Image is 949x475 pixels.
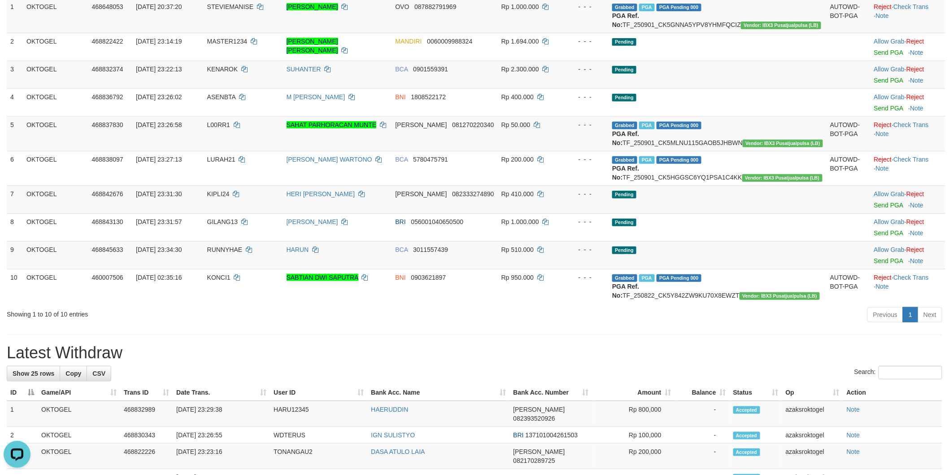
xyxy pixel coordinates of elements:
[513,457,555,464] span: Copy 082170289725 to clipboard
[566,120,605,129] div: - - -
[287,190,355,198] a: HERI [PERSON_NAME]
[92,93,123,101] span: 468836792
[136,246,182,253] span: [DATE] 23:34:30
[874,38,905,45] a: Allow Grab
[23,241,88,269] td: OKTOGEL
[270,444,367,469] td: TONANGAU2
[501,93,534,101] span: Rp 400.000
[871,241,945,269] td: ·
[7,33,23,61] td: 2
[7,269,23,303] td: 10
[92,156,123,163] span: 468838097
[733,406,760,414] span: Accepted
[612,122,637,129] span: Grabbed
[566,245,605,254] div: - - -
[874,257,903,264] a: Send PGA
[513,406,565,413] span: [PERSON_NAME]
[874,202,903,209] a: Send PGA
[7,61,23,88] td: 3
[396,66,408,73] span: BCA
[782,444,843,469] td: azaksroktogel
[733,449,760,456] span: Accepted
[92,218,123,225] span: 468843130
[609,151,827,185] td: TF_250901_CK5HGGSC6YQ1PSA1C4KK
[612,165,639,181] b: PGA Ref. No:
[827,151,871,185] td: AUTOWD-BOT-PGA
[287,66,321,73] a: SUHANTER
[874,77,903,84] a: Send PGA
[287,274,358,281] a: SABTIAN DWI SAPUTRA
[730,384,782,401] th: Status: activate to sort column ascending
[910,229,924,237] a: Note
[120,384,173,401] th: Trans ID: activate to sort column ascending
[396,121,447,128] span: [PERSON_NAME]
[7,213,23,241] td: 8
[874,121,892,128] a: Reject
[639,122,655,129] span: Marked by azaksroktogel
[874,156,892,163] a: Reject
[207,218,238,225] span: GILANG13
[136,274,182,281] span: [DATE] 02:35:16
[513,415,555,422] span: Copy 082393520926 to clipboard
[612,66,636,74] span: Pending
[566,65,605,74] div: - - -
[23,185,88,213] td: OKTOGEL
[207,93,236,101] span: ASENBTA
[92,190,123,198] span: 468842676
[910,105,924,112] a: Note
[92,370,105,377] span: CSV
[501,38,539,45] span: Rp 1.694.000
[876,130,889,137] a: Note
[612,130,639,146] b: PGA Ref. No:
[509,384,592,401] th: Bank Acc. Number: activate to sort column ascending
[871,33,945,61] td: ·
[592,401,675,427] td: Rp 800,000
[23,61,88,88] td: OKTOGEL
[411,218,464,225] span: Copy 056001040650500 to clipboard
[92,246,123,253] span: 468845633
[92,66,123,73] span: 468832374
[906,190,924,198] a: Reject
[207,66,238,73] span: KENAROK
[136,190,182,198] span: [DATE] 23:31:30
[874,274,892,281] a: Reject
[566,2,605,11] div: - - -
[612,219,636,226] span: Pending
[566,92,605,101] div: - - -
[612,94,636,101] span: Pending
[7,306,389,319] div: Showing 1 to 10 of 10 entries
[136,3,182,10] span: [DATE] 20:37:20
[906,66,924,73] a: Reject
[743,140,823,147] span: Vendor URL: https://dashboard.q2checkout.com/secure
[7,151,23,185] td: 6
[874,218,905,225] a: Allow Grab
[871,213,945,241] td: ·
[612,274,637,282] span: Grabbed
[910,202,924,209] a: Note
[207,156,235,163] span: LURAH21
[612,38,636,46] span: Pending
[501,121,531,128] span: Rp 50.000
[65,370,81,377] span: Copy
[827,116,871,151] td: AUTOWD-BOT-PGA
[427,38,472,45] span: Copy 0060009988324 to clipboard
[592,444,675,469] td: Rp 200,000
[13,370,54,377] span: Show 25 rows
[782,384,843,401] th: Op: activate to sort column ascending
[501,218,539,225] span: Rp 1.000.000
[742,174,823,182] span: Vendor URL: https://dashboard.q2checkout.com/secure
[7,116,23,151] td: 5
[879,366,942,379] input: Search:
[60,366,87,381] a: Copy
[513,431,523,439] span: BRI
[871,61,945,88] td: ·
[874,190,905,198] a: Allow Grab
[675,401,730,427] td: -
[120,444,173,469] td: 468822226
[566,37,605,46] div: - - -
[136,66,182,73] span: [DATE] 23:22:13
[876,12,889,19] a: Note
[874,218,906,225] span: ·
[876,283,889,290] a: Note
[92,274,123,281] span: 460007506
